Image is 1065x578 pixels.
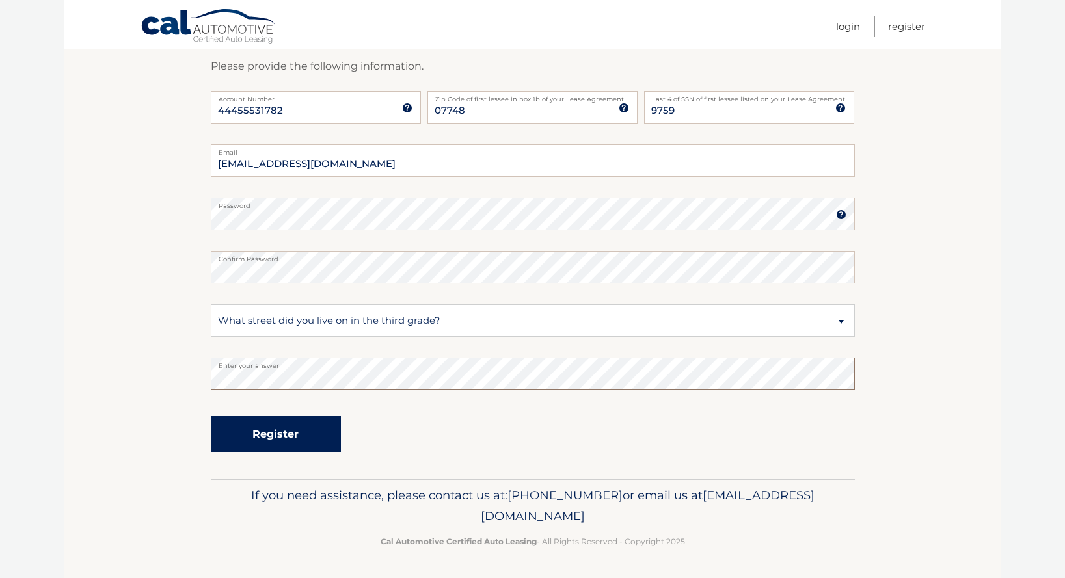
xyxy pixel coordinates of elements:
label: Enter your answer [211,358,855,368]
img: tooltip.svg [619,103,629,113]
span: [PHONE_NUMBER] [507,488,623,503]
label: Confirm Password [211,251,855,261]
p: - All Rights Reserved - Copyright 2025 [219,534,846,548]
input: SSN or EIN (last 4 digits only) [644,91,854,124]
input: Email [211,144,855,177]
input: Zip Code [427,91,638,124]
img: tooltip.svg [402,103,412,113]
label: Account Number [211,91,421,101]
img: tooltip.svg [836,209,846,220]
p: Please provide the following information. [211,57,855,75]
a: Login [836,16,860,37]
label: Zip Code of first lessee in box 1b of your Lease Agreement [427,91,638,101]
input: Account Number [211,91,421,124]
strong: Cal Automotive Certified Auto Leasing [381,536,537,546]
a: Register [888,16,925,37]
button: Register [211,416,341,452]
a: Cal Automotive [141,8,277,46]
span: [EMAIL_ADDRESS][DOMAIN_NAME] [481,488,815,523]
label: Password [211,198,855,208]
img: tooltip.svg [835,103,846,113]
label: Email [211,144,855,155]
p: If you need assistance, please contact us at: or email us at [219,485,846,527]
label: Last 4 of SSN of first lessee listed on your Lease Agreement [644,91,854,101]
